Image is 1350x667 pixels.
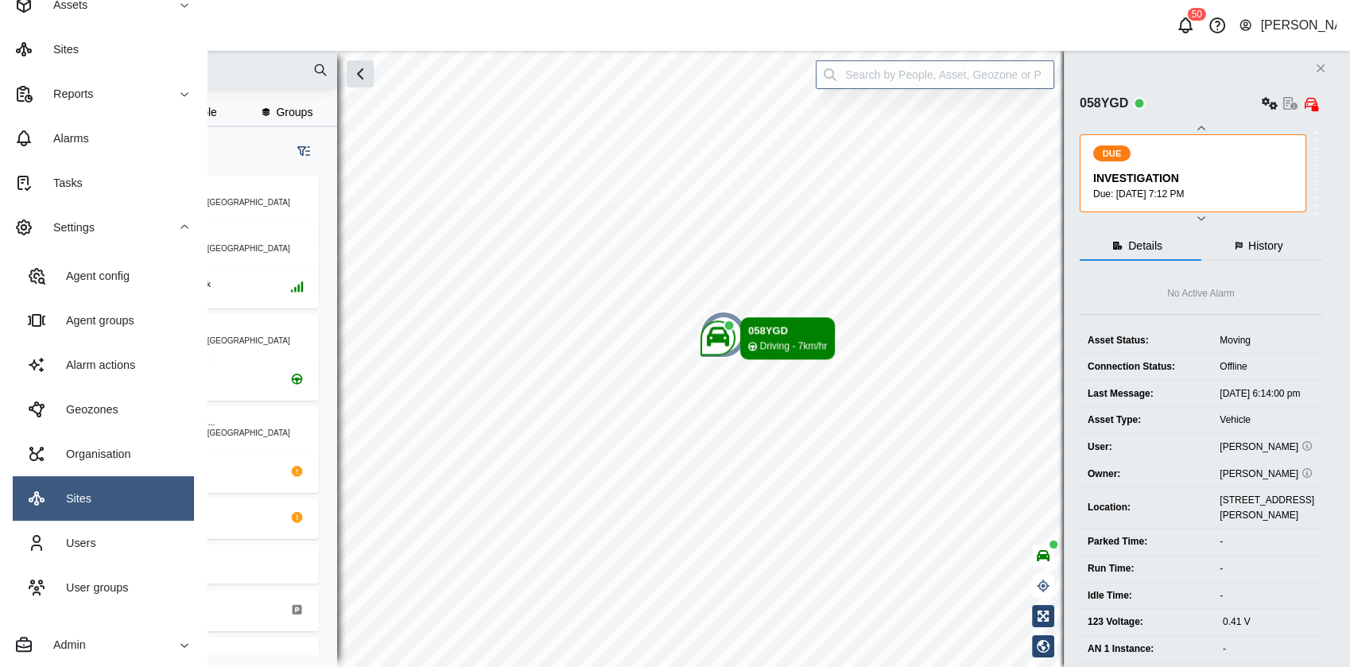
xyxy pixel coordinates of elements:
div: User: [1088,440,1204,455]
div: Agent config [54,267,130,285]
div: AN 1 Instance: [1088,642,1207,657]
div: Users [54,534,96,552]
div: Asset Status: [1088,333,1204,348]
div: INVESTIGATION [1093,170,1296,188]
div: Geozones [54,401,118,418]
div: Idle Time: [1088,588,1204,603]
button: [PERSON_NAME] [1238,14,1337,37]
div: Run Time: [1088,561,1204,576]
div: Vehicle [1220,413,1314,428]
div: Driving - 7km/hr [760,339,828,354]
a: Agent config [13,254,194,298]
div: No Active Alarm [1167,286,1235,301]
div: - [1220,561,1314,576]
span: Groups [276,107,312,118]
span: DUE [1103,146,1122,161]
a: User groups [13,565,194,610]
div: Due: [DATE] 7:12 PM [1093,187,1296,202]
a: Organisation [13,432,194,476]
div: [GEOGRAPHIC_DATA], [GEOGRAPHIC_DATA] [120,429,290,437]
a: Geozones [13,387,194,432]
div: Offline [1220,359,1314,374]
canvas: Map [51,51,1350,667]
div: 058YGD [1080,94,1128,114]
div: Location: [1088,500,1204,515]
div: - [1220,534,1314,549]
div: Settings [41,219,95,236]
div: Moving [1220,333,1314,348]
div: User groups [54,579,128,596]
div: Map marker [700,311,747,359]
div: Owner: [1088,467,1204,482]
div: - [1220,588,1314,603]
input: Search by People, Asset, Geozone or Place [816,60,1054,89]
div: Asset Type: [1088,413,1204,428]
div: Sites [54,490,91,507]
span: People [182,107,217,118]
div: [STREET_ADDRESS][PERSON_NAME] [1220,493,1314,522]
div: Admin [41,636,86,653]
div: Parked Time: [1088,534,1204,549]
div: [PERSON_NAME] [1220,467,1314,482]
div: [DATE] 6:14:00 pm [1220,386,1314,401]
div: 123 Voltage: [1088,615,1207,630]
a: Agent groups [13,298,194,343]
div: Alarms [41,130,89,147]
div: - [1223,642,1314,657]
span: History [1248,240,1283,251]
div: 058YGD [748,323,827,339]
div: Map marker [700,317,835,359]
div: [GEOGRAPHIC_DATA], [GEOGRAPHIC_DATA] [120,245,290,253]
div: Sites [41,41,79,58]
div: Organisation [54,445,131,463]
span: Details [1128,240,1162,251]
div: Connection Status: [1088,359,1204,374]
a: Users [13,521,194,565]
div: [PERSON_NAME] [1260,16,1336,36]
div: Last Message: [1088,386,1204,401]
div: Alarm actions [54,356,135,374]
div: 0.41 V [1223,615,1314,630]
a: Alarm actions [13,343,194,387]
div: Agent groups [54,312,134,329]
div: 50 [1187,8,1205,21]
div: Reports [41,85,93,103]
a: Sites [13,476,194,521]
div: [GEOGRAPHIC_DATA], [GEOGRAPHIC_DATA] [120,337,290,345]
div: [PERSON_NAME] [1220,440,1314,455]
div: [GEOGRAPHIC_DATA], [GEOGRAPHIC_DATA] [120,199,290,207]
div: Tasks [41,174,83,192]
